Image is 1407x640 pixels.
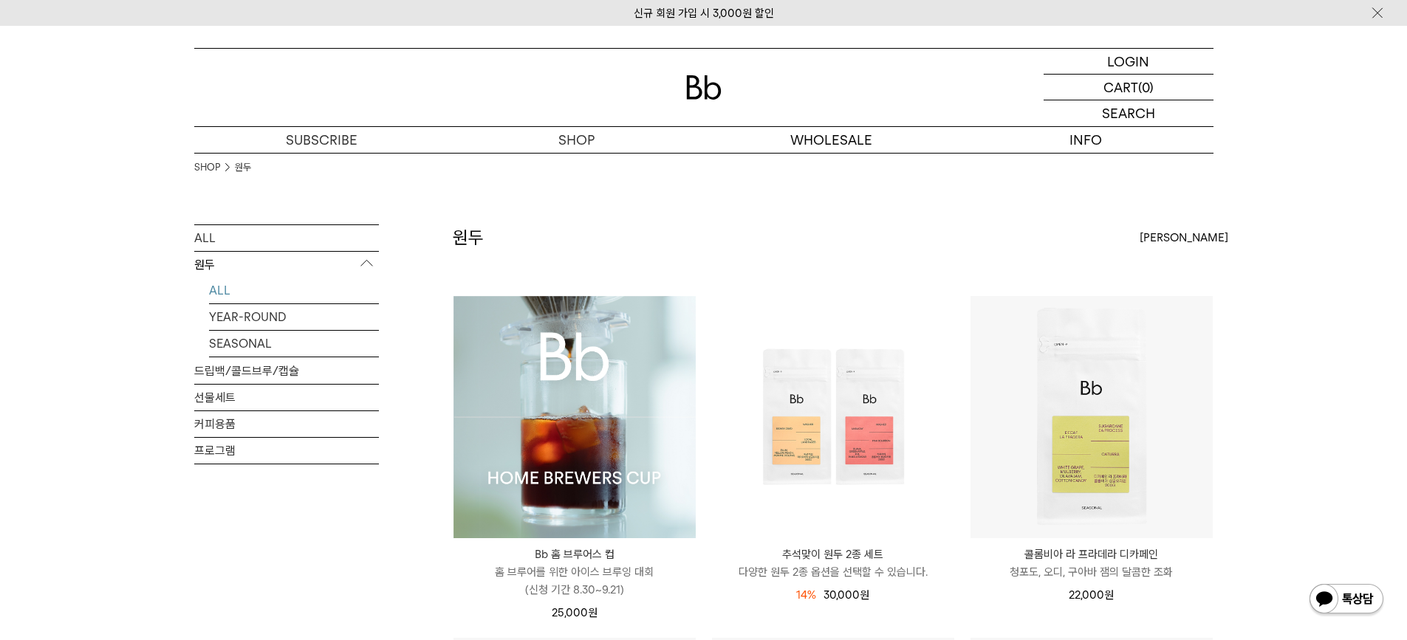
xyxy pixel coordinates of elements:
p: 다양한 원두 2종 옵션을 선택할 수 있습니다. [712,563,954,581]
p: (0) [1138,75,1154,100]
p: WHOLESALE [704,127,959,153]
h2: 원두 [453,225,484,250]
img: Bb 홈 브루어스 컵 [453,296,696,538]
div: 14% [796,586,816,604]
a: 신규 회원 가입 시 3,000원 할인 [634,7,774,20]
a: 원두 [235,160,251,175]
a: 추석맞이 원두 2종 세트 다양한 원두 2종 옵션을 선택할 수 있습니다. [712,546,954,581]
a: SHOP [194,160,220,175]
p: CART [1103,75,1138,100]
img: 카카오톡 채널 1:1 채팅 버튼 [1308,582,1385,618]
span: 22,000 [1069,588,1114,602]
a: SUBSCRIBE [194,127,449,153]
a: SHOP [449,127,704,153]
span: 30,000 [824,588,869,602]
span: 원 [1104,588,1114,602]
p: 청포도, 오디, 구아바 잼의 달콤한 조화 [970,563,1213,581]
a: SEASONAL [209,331,379,357]
a: ALL [194,225,379,251]
span: [PERSON_NAME] [1140,229,1228,247]
a: 프로그램 [194,438,379,464]
p: 콜롬비아 라 프라데라 디카페인 [970,546,1213,563]
span: 원 [588,606,598,619]
a: 콜롬비아 라 프라데라 디카페인 청포도, 오디, 구아바 잼의 달콤한 조화 [970,546,1213,581]
p: INFO [959,127,1213,153]
a: LOGIN [1044,49,1213,75]
p: Bb 홈 브루어스 컵 [453,546,696,563]
a: 선물세트 [194,385,379,410]
a: YEAR-ROUND [209,304,379,330]
p: 원두 [194,252,379,278]
span: 25,000 [552,606,598,619]
a: 드립백/콜드브루/캡슐 [194,358,379,384]
a: Bb 홈 브루어스 컵 홈 브루어를 위한 아이스 브루잉 대회(신청 기간 8.30~9.21) [453,546,696,599]
img: 콜롬비아 라 프라데라 디카페인 [970,296,1213,538]
p: 추석맞이 원두 2종 세트 [712,546,954,563]
p: SEARCH [1102,100,1155,126]
img: 로고 [686,75,722,100]
p: 홈 브루어를 위한 아이스 브루잉 대회 (신청 기간 8.30~9.21) [453,563,696,599]
a: CART (0) [1044,75,1213,100]
a: 커피용품 [194,411,379,437]
span: 원 [860,588,869,602]
a: ALL [209,278,379,303]
img: 추석맞이 원두 2종 세트 [712,296,954,538]
p: LOGIN [1107,49,1149,74]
